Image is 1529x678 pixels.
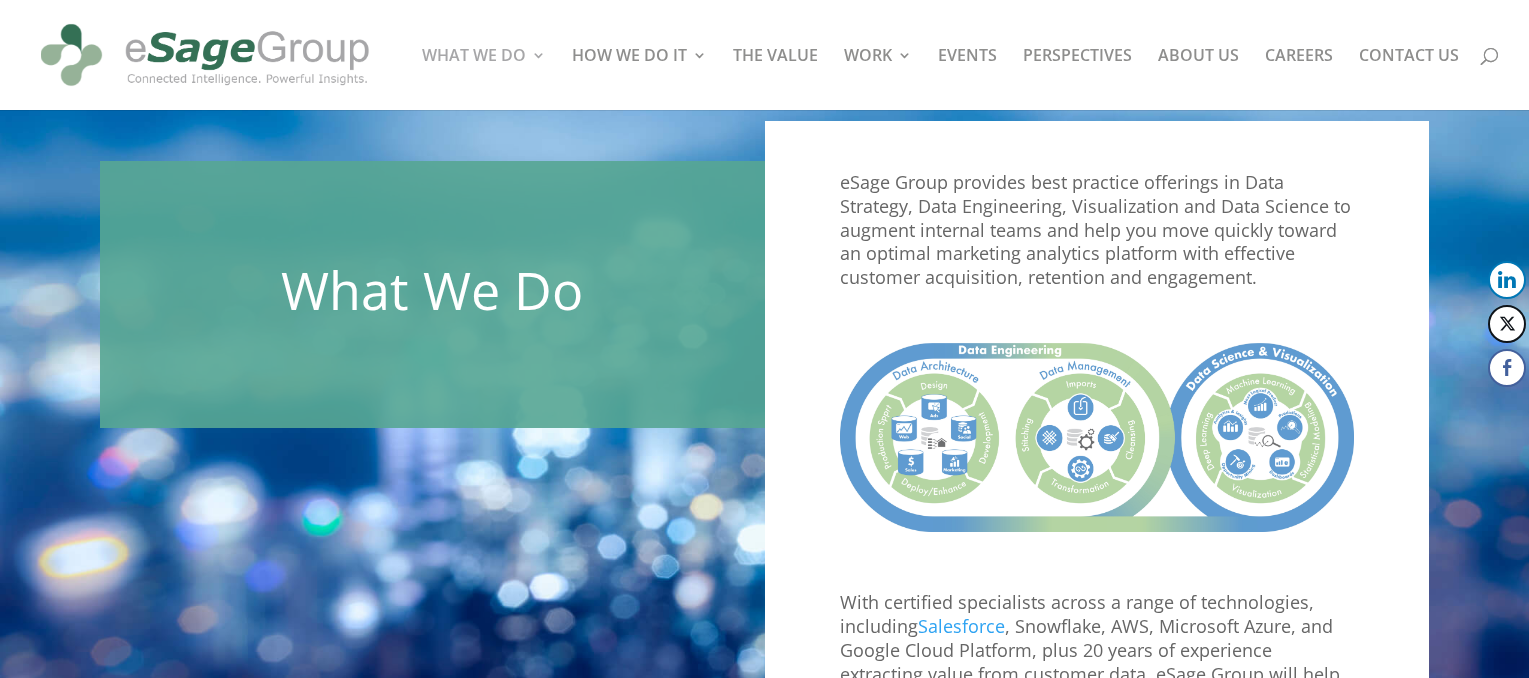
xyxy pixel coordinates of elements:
a: CONTACT US [1359,48,1459,110]
a: ABOUT US [1158,48,1239,110]
a: THE VALUE [733,48,818,110]
a: Salesforce [918,614,1005,638]
a: CAREERS [1265,48,1333,110]
img: eSage Group [34,8,376,102]
a: WORK [844,48,912,110]
button: Facebook Share [1488,349,1526,387]
a: PERSPECTIVES [1023,48,1132,110]
a: EVENTS [938,48,997,110]
a: HOW WE DO IT [572,48,707,110]
p: eSage Group provides best practice offerings in Data Strategy, Data Engineering, Visualization an... [840,171,1355,308]
button: Twitter Share [1488,305,1526,343]
button: LinkedIn Share [1488,261,1526,299]
h1: What We Do [240,261,625,328]
a: WHAT WE DO [422,48,546,110]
